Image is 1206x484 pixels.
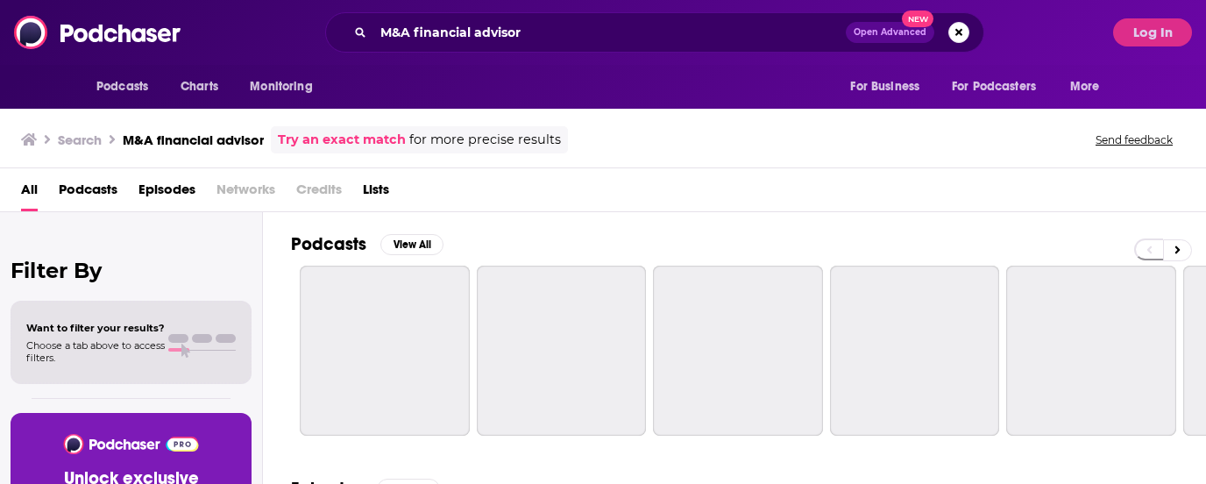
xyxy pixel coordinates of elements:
a: Episodes [138,175,195,211]
button: open menu [238,70,335,103]
h2: Podcasts [291,233,366,255]
button: open menu [940,70,1061,103]
button: Send feedback [1090,132,1178,147]
input: Search podcasts, credits, & more... [373,18,846,46]
span: New [902,11,933,27]
a: Lists [363,175,389,211]
span: More [1070,75,1100,99]
span: for more precise results [409,130,561,150]
a: All [21,175,38,211]
span: Monitoring [250,75,312,99]
span: Open Advanced [854,28,926,37]
span: For Business [850,75,919,99]
div: Search podcasts, credits, & more... [325,12,984,53]
a: Charts [169,70,229,103]
button: View All [380,234,443,255]
button: Open AdvancedNew [846,22,934,43]
span: Podcasts [96,75,148,99]
span: Networks [216,175,275,211]
button: Log In [1113,18,1192,46]
span: Want to filter your results? [26,322,165,334]
img: Podchaser - Follow, Share and Rate Podcasts [14,16,182,49]
button: open menu [1058,70,1122,103]
span: Choose a tab above to access filters. [26,339,165,364]
a: Try an exact match [278,130,406,150]
img: Podchaser - Follow, Share and Rate Podcasts [62,434,200,454]
span: For Podcasters [952,75,1036,99]
span: Credits [296,175,342,211]
h3: M&A financial advisor [123,132,264,148]
span: Charts [181,75,218,99]
a: Podcasts [59,175,117,211]
h3: Search [58,132,102,148]
h2: Filter By [11,258,252,283]
button: open menu [84,70,171,103]
a: PodcastsView All [291,233,443,255]
button: open menu [838,70,941,103]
